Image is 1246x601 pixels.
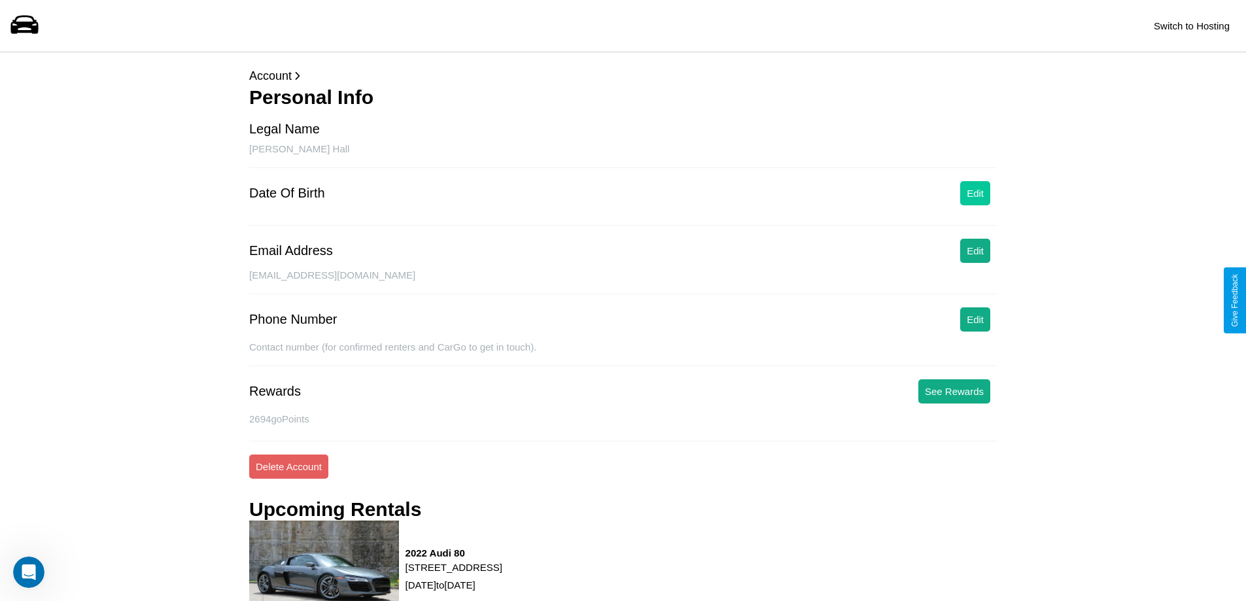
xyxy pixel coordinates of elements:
[960,239,990,263] button: Edit
[960,307,990,332] button: Edit
[406,547,502,558] h3: 2022 Audi 80
[249,312,337,327] div: Phone Number
[918,379,990,404] button: See Rewards
[249,186,325,201] div: Date Of Birth
[249,498,421,521] h3: Upcoming Rentals
[249,384,301,399] div: Rewards
[249,269,997,294] div: [EMAIL_ADDRESS][DOMAIN_NAME]
[406,558,502,576] p: [STREET_ADDRESS]
[249,243,333,258] div: Email Address
[960,181,990,205] button: Edit
[249,341,997,366] div: Contact number (for confirmed renters and CarGo to get in touch).
[406,576,502,594] p: [DATE] to [DATE]
[13,557,44,588] iframe: Intercom live chat
[249,455,328,479] button: Delete Account
[249,65,997,86] p: Account
[1147,14,1236,38] button: Switch to Hosting
[249,410,997,428] p: 2694 goPoints
[249,143,997,168] div: [PERSON_NAME] Hall
[249,122,320,137] div: Legal Name
[249,86,997,109] h3: Personal Info
[1230,274,1239,327] div: Give Feedback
